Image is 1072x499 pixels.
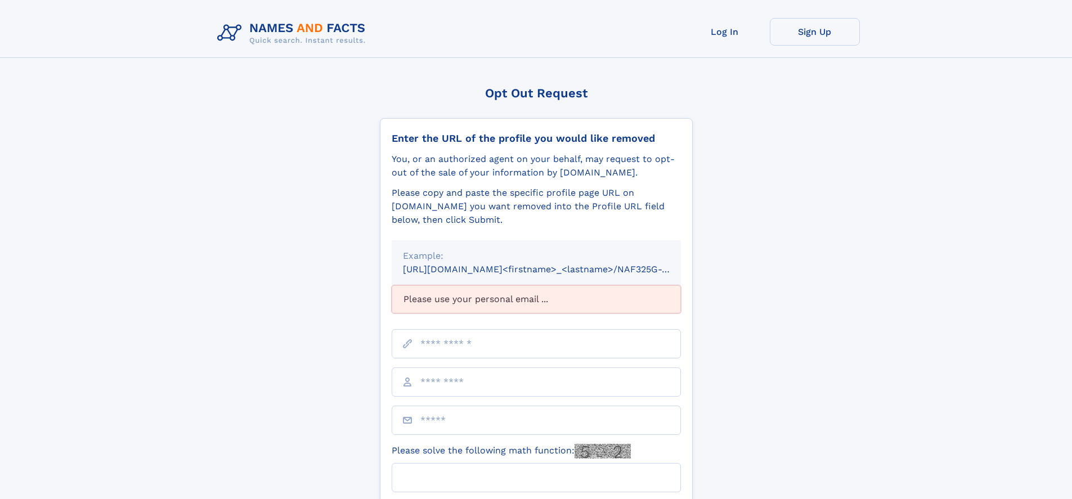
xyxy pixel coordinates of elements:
small: [URL][DOMAIN_NAME]<firstname>_<lastname>/NAF325G-xxxxxxxx [403,264,702,275]
a: Log In [680,18,770,46]
a: Sign Up [770,18,860,46]
div: Enter the URL of the profile you would like removed [392,132,681,145]
div: Opt Out Request [380,86,693,100]
img: Logo Names and Facts [213,18,375,48]
div: Example: [403,249,670,263]
label: Please solve the following math function: [392,444,631,458]
div: You, or an authorized agent on your behalf, may request to opt-out of the sale of your informatio... [392,152,681,179]
div: Please use your personal email ... [392,285,681,313]
div: Please copy and paste the specific profile page URL on [DOMAIN_NAME] you want removed into the Pr... [392,186,681,227]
